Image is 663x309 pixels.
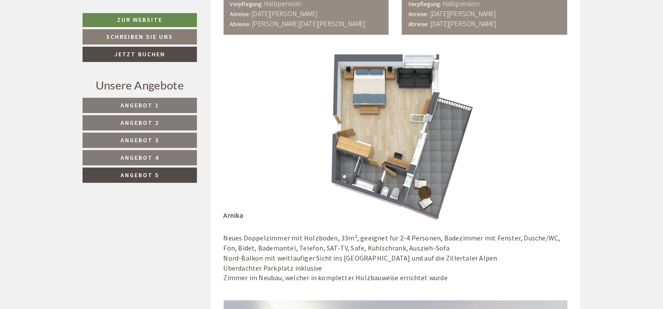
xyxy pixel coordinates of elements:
small: Abreise: [230,21,251,28]
span: Angebot 2 [121,119,159,127]
img: image [224,48,568,220]
small: Abreise: [408,21,429,28]
b: [PERSON_NAME][DATE][PERSON_NAME] [252,19,365,28]
b: [DATE][PERSON_NAME] [430,9,496,18]
a: Jetzt buchen [83,47,197,62]
small: Verpflegung: [408,0,441,8]
button: Senden [292,230,344,245]
span: Angebot 4 [121,154,159,161]
button: Next [543,123,552,145]
div: [GEOGRAPHIC_DATA] [14,26,138,33]
div: Unsere Angebote [83,77,197,93]
small: 20:47 [14,43,138,49]
div: [DATE] [156,7,188,22]
button: Previous [239,123,248,145]
a: Zur Website [83,13,197,27]
div: Guten Tag, wie können wir Ihnen helfen? [7,24,143,51]
p: Neues Doppelzimmer mit Holzboden, 33m², geeignet für 2-4 Personen, Badezimmer mit Fenster, Dusche... [224,233,568,283]
span: Angebot 1 [121,101,159,109]
b: [DATE][PERSON_NAME] [252,9,318,18]
small: Anreise: [230,10,251,18]
span: Angebot 3 [121,136,159,144]
small: Anreise: [408,10,429,18]
a: Schreiben Sie uns [83,29,197,45]
span: Angebot 5 [121,171,159,179]
div: Arnika [224,204,257,220]
b: [DATE][PERSON_NAME] [431,19,497,28]
small: Verpflegung: [230,0,263,8]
